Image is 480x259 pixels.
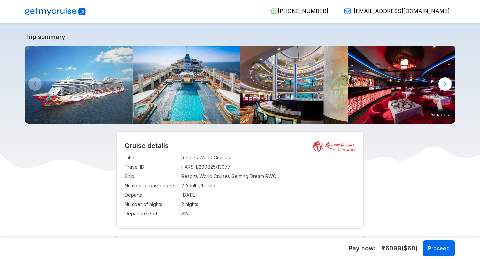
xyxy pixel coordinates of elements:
td: : [178,153,181,162]
td: SIN [181,209,356,218]
td: : [178,209,181,218]
img: GentingDreambyResortsWorldCruises-KlookIndia.jpg [25,46,133,124]
span: ₹ 6099 ($ 68 ) [382,244,418,253]
h5: Pay now : [349,244,375,252]
td: Title [125,153,178,162]
td: 2 nights [181,200,356,209]
td: Travel ID [125,162,178,172]
td: HARSH/290825/13077 [181,162,356,172]
td: : [178,190,181,200]
td: Resorts World Cruises [181,153,356,162]
a: Trip summary [25,33,455,40]
button: Proceed [423,240,455,256]
h2: Cruise details [125,142,356,150]
td: : [178,172,181,181]
img: Main-Pool-800x533.jpg [133,46,240,124]
span: [PHONE_NUMBER] [278,8,328,14]
img: 16.jpg [348,46,455,124]
a: [PHONE_NUMBER] [266,8,328,14]
td: Ship [125,172,178,181]
td: Departure Port [125,209,178,218]
td: Resorts World Cruises Genting Dream RWC [181,172,356,181]
span: [EMAIL_ADDRESS][DOMAIN_NAME] [354,8,450,14]
td: Number of passengers [125,181,178,190]
td: 2 Adults, 1 Child [181,181,356,190]
td: : [178,162,181,172]
td: Departs [125,190,178,200]
a: [EMAIL_ADDRESS][DOMAIN_NAME] [339,8,450,14]
img: Email [344,8,351,14]
td: : [178,200,181,209]
small: 5 images [428,109,452,119]
img: 4.jpg [240,46,348,124]
td: : [178,181,181,190]
img: WhatsApp [271,8,278,14]
td: [DATE] [181,190,356,200]
td: Number of nights [125,200,178,209]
